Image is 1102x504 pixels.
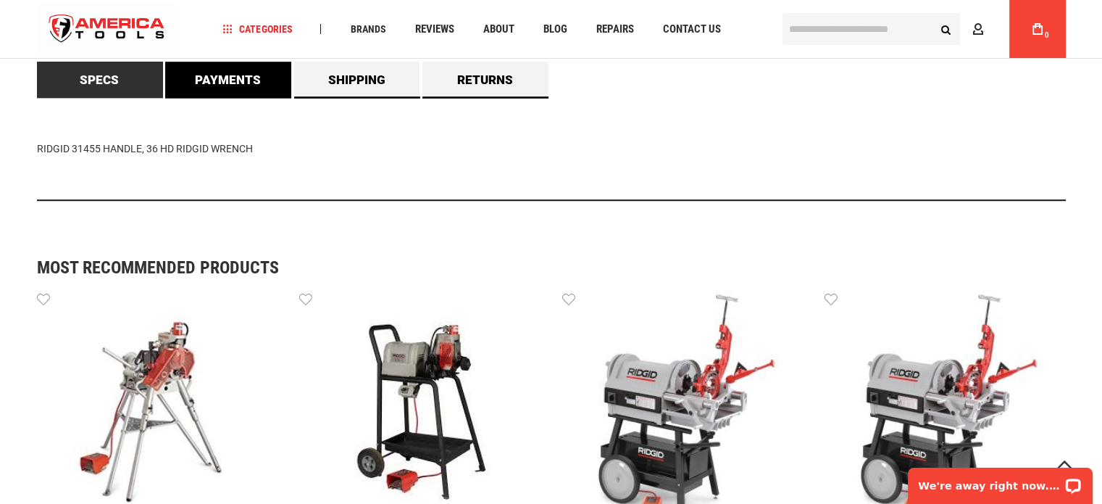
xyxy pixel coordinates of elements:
[1045,31,1049,39] span: 0
[408,20,460,39] a: Reviews
[37,98,1066,201] div: RIDGID 31455 HANDLE, 36 HD RIDGID WRENCH
[662,24,720,35] span: Contact Us
[343,20,392,39] a: Brands
[596,24,633,35] span: Repairs
[37,2,178,57] a: store logo
[589,20,640,39] a: Repairs
[37,2,178,57] img: America Tools
[656,20,727,39] a: Contact Us
[898,458,1102,504] iframe: LiveChat chat widget
[294,62,420,98] a: Shipping
[222,24,292,34] span: Categories
[216,20,299,39] a: Categories
[543,24,567,35] span: Blog
[165,62,291,98] a: Payments
[422,62,548,98] a: Returns
[476,20,520,39] a: About
[536,20,573,39] a: Blog
[350,24,385,34] span: Brands
[37,62,163,98] a: Specs
[414,24,454,35] span: Reviews
[932,15,960,43] button: Search
[483,24,514,35] span: About
[37,259,1015,276] strong: Most Recommended Products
